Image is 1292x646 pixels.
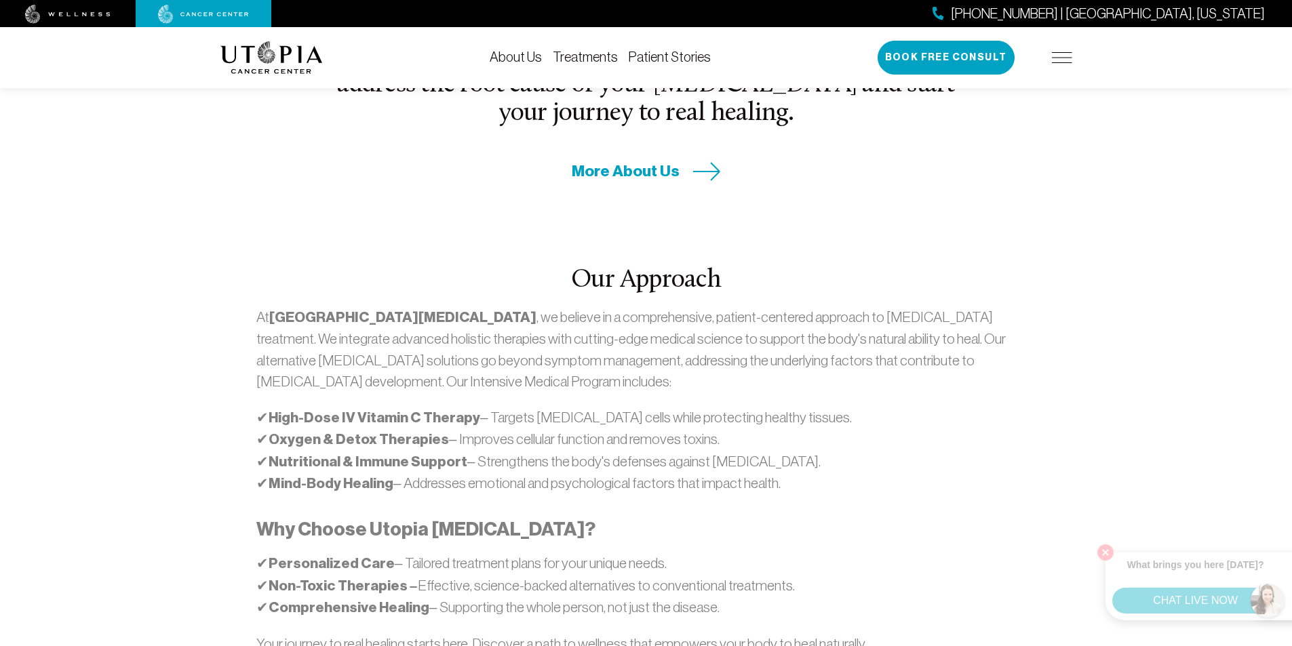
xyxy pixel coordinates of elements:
[269,599,429,616] strong: Comprehensive Healing
[951,4,1265,24] span: [PHONE_NUMBER] | [GEOGRAPHIC_DATA], [US_STATE]
[629,49,711,64] a: Patient Stories
[158,5,249,24] img: cancer center
[553,49,618,64] a: Treatments
[269,308,536,326] strong: [GEOGRAPHIC_DATA][MEDICAL_DATA]
[269,409,480,426] strong: High-Dose IV Vitamin C Therapy
[1052,52,1072,63] img: icon-hamburger
[256,306,1036,392] p: At , we believe in a comprehensive, patient-centered approach to [MEDICAL_DATA] treatment. We int...
[25,5,111,24] img: wellness
[269,577,418,594] strong: Non-Toxic Therapies –
[256,407,1036,495] p: ✔ – Targets [MEDICAL_DATA] cells while protecting healthy tissues. ✔ – Improves cellular function...
[220,41,323,74] img: logo
[572,161,721,182] a: More About Us
[490,49,542,64] a: About Us
[269,475,393,492] strong: Mind-Body Healing
[269,453,467,470] strong: Nutritional & Immune Support
[256,552,1036,619] p: ✔ – Tailored treatment plans for your unique needs. ✔ Effective, science-backed alternatives to c...
[256,518,595,540] strong: Why Choose Utopia [MEDICAL_DATA]?
[572,161,680,182] span: More About Us
[933,4,1265,24] a: [PHONE_NUMBER] | [GEOGRAPHIC_DATA], [US_STATE]
[269,554,395,572] strong: Personalized Care
[256,266,1036,295] h2: Our Approach
[269,430,449,448] strong: Oxygen & Detox Therapies
[878,41,1015,75] button: Book Free Consult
